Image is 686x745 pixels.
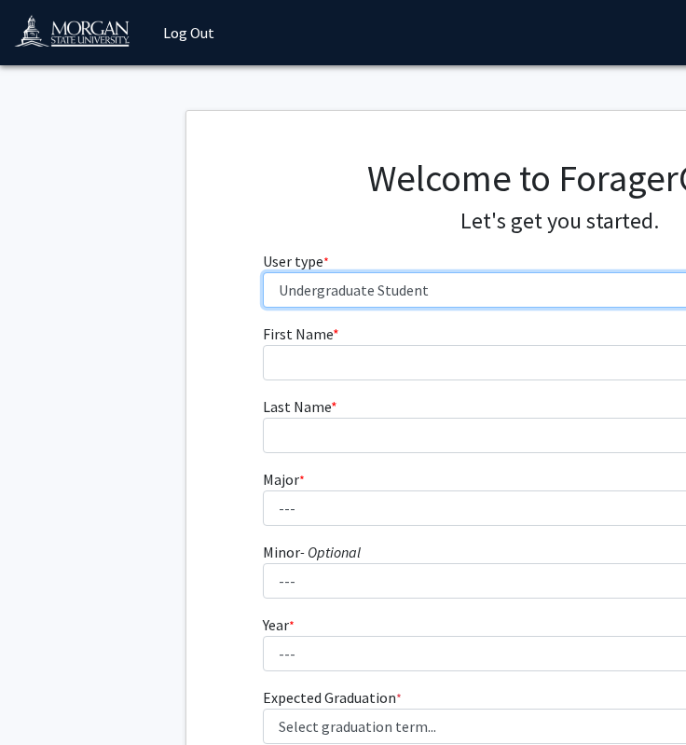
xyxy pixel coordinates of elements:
label: Major [263,468,305,490]
label: User type [263,250,329,272]
i: - Optional [300,543,361,561]
iframe: Chat [14,661,79,731]
label: Year [263,614,295,636]
span: Last Name [263,397,331,416]
span: First Name [263,324,333,343]
img: Morgan State University Logo [14,14,146,56]
label: Minor [263,541,361,563]
label: Expected Graduation [263,686,402,709]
